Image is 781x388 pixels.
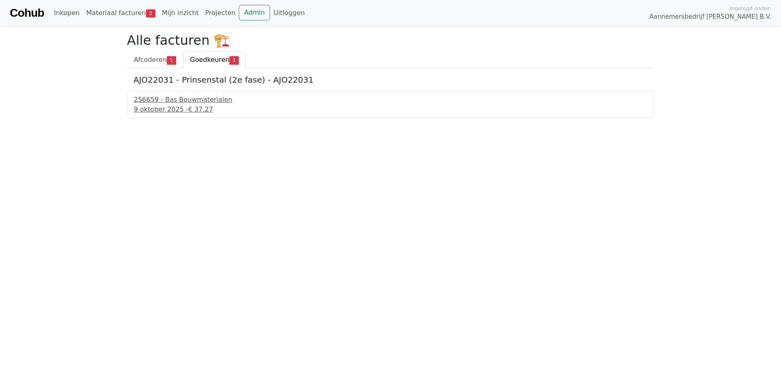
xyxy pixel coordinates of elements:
[133,75,648,85] h5: AJO22031 - Prinsenstal (2e fase) - AJO22031
[188,105,213,113] span: € 37.27
[134,105,647,114] div: 9 oktober 2025 -
[167,56,176,64] span: 1
[159,5,202,21] a: Mijn inzicht
[10,3,44,23] a: Cohub
[134,56,167,64] span: Afcoderen
[202,5,239,21] a: Projecten
[134,95,647,114] a: 256659 - Bas Bouwmaterialen9 oktober 2025 -€ 37.27
[229,56,239,64] span: 1
[730,4,771,12] span: Ingelogd onder:
[127,33,654,48] h2: Alle facturen 🏗️
[50,5,83,21] a: Inkopen
[649,12,771,22] span: Aannemersbedrijf [PERSON_NAME] B.V.
[134,95,647,105] div: 256659 - Bas Bouwmaterialen
[190,56,229,64] span: Goedkeuren
[239,5,270,20] a: Admin
[183,51,246,68] a: Goedkeuren1
[83,5,159,21] a: Materiaal facturen2
[127,51,183,68] a: Afcoderen1
[146,9,155,18] span: 2
[270,5,308,21] a: Uitloggen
